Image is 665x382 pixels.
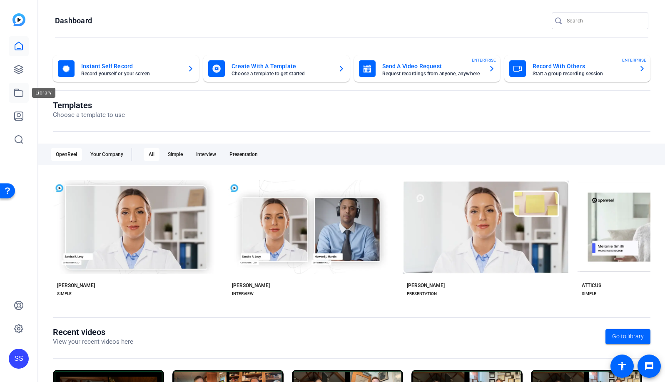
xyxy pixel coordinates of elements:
[232,290,254,297] div: INTERVIEW
[232,282,270,289] div: [PERSON_NAME]
[605,329,650,344] a: Go to library
[53,100,125,110] h1: Templates
[644,361,654,371] mat-icon: message
[382,71,482,76] mat-card-subtitle: Request recordings from anyone, anywhere
[51,148,82,161] div: OpenReel
[533,71,632,76] mat-card-subtitle: Start a group recording session
[567,16,642,26] input: Search
[53,55,199,82] button: Instant Self RecordRecord yourself or your screen
[55,16,92,26] h1: Dashboard
[612,332,644,341] span: Go to library
[622,57,646,63] span: ENTERPRISE
[354,55,500,82] button: Send A Video RequestRequest recordings from anyone, anywhereENTERPRISE
[582,290,596,297] div: SIMPLE
[191,148,221,161] div: Interview
[85,148,128,161] div: Your Company
[232,71,331,76] mat-card-subtitle: Choose a template to get started
[81,71,181,76] mat-card-subtitle: Record yourself or your screen
[203,55,349,82] button: Create With A TemplateChoose a template to get started
[53,337,133,347] p: View your recent videos here
[57,282,95,289] div: [PERSON_NAME]
[617,361,627,371] mat-icon: accessibility
[144,148,159,161] div: All
[382,61,482,71] mat-card-title: Send A Video Request
[582,282,601,289] div: ATTICUS
[32,88,55,98] div: Library
[407,282,445,289] div: [PERSON_NAME]
[81,61,181,71] mat-card-title: Instant Self Record
[224,148,263,161] div: Presentation
[9,349,29,369] div: SS
[53,110,125,120] p: Choose a template to use
[533,61,632,71] mat-card-title: Record With Others
[53,327,133,337] h1: Recent videos
[163,148,188,161] div: Simple
[232,61,331,71] mat-card-title: Create With A Template
[472,57,496,63] span: ENTERPRISE
[407,290,437,297] div: PRESENTATION
[504,55,650,82] button: Record With OthersStart a group recording sessionENTERPRISE
[57,290,72,297] div: SIMPLE
[12,13,25,26] img: blue-gradient.svg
